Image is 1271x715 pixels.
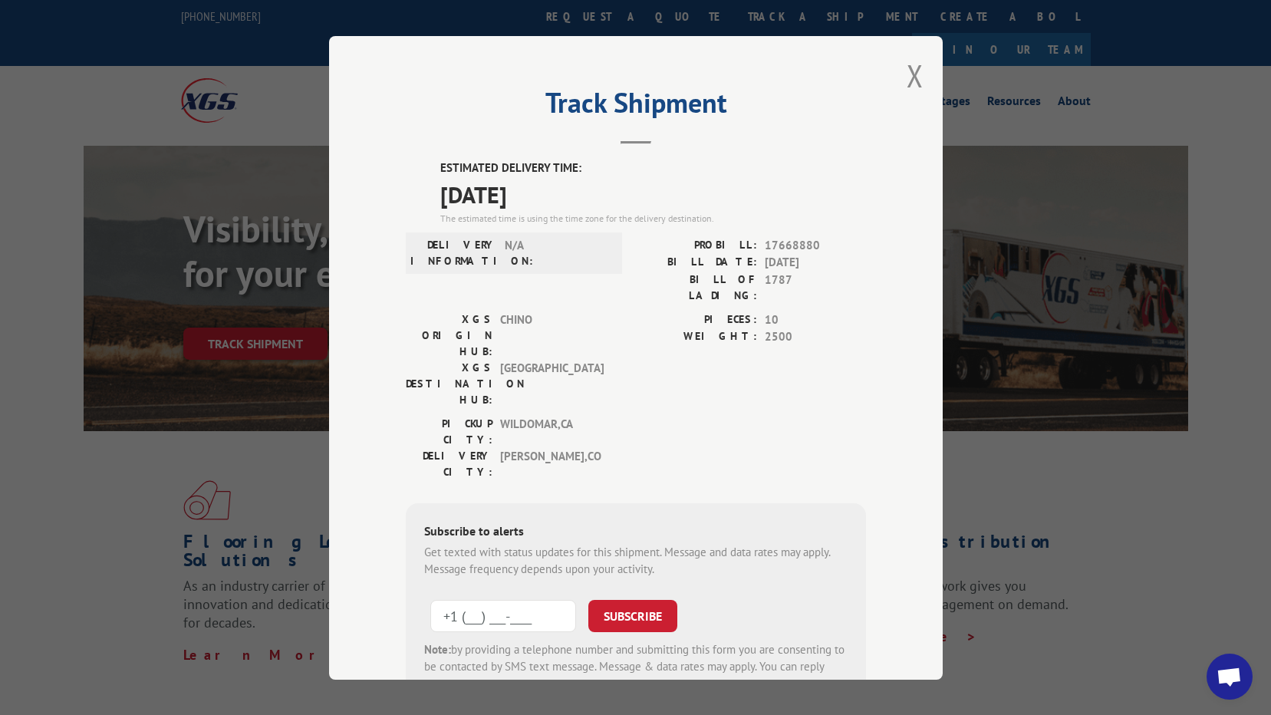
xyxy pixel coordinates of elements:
span: 17668880 [765,236,866,254]
label: BILL DATE: [636,254,757,272]
div: by providing a telephone number and submitting this form you are consenting to be contacted by SM... [424,641,848,693]
label: BILL OF LADING: [636,271,757,303]
label: WEIGHT: [636,328,757,346]
strong: Note: [424,641,451,656]
div: Open chat [1207,654,1253,700]
label: DELIVERY INFORMATION: [410,236,497,269]
button: SUBSCRIBE [588,599,677,631]
span: WILDOMAR , CA [500,415,604,447]
label: PROBILL: [636,236,757,254]
label: PICKUP CITY: [406,415,492,447]
span: 1787 [765,271,866,303]
label: PIECES: [636,311,757,328]
label: ESTIMATED DELIVERY TIME: [440,160,866,177]
span: CHINO [500,311,604,359]
label: XGS DESTINATION HUB: [406,359,492,407]
span: N/A [505,236,608,269]
input: Phone Number [430,599,576,631]
span: [PERSON_NAME] , CO [500,447,604,479]
div: Get texted with status updates for this shipment. Message and data rates may apply. Message frequ... [424,543,848,578]
span: [GEOGRAPHIC_DATA] [500,359,604,407]
label: DELIVERY CITY: [406,447,492,479]
h2: Track Shipment [406,92,866,121]
span: [DATE] [765,254,866,272]
span: 2500 [765,328,866,346]
button: Close modal [907,55,924,96]
span: [DATE] [440,176,866,211]
div: The estimated time is using the time zone for the delivery destination. [440,211,866,225]
label: XGS ORIGIN HUB: [406,311,492,359]
span: 10 [765,311,866,328]
div: Subscribe to alerts [424,521,848,543]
